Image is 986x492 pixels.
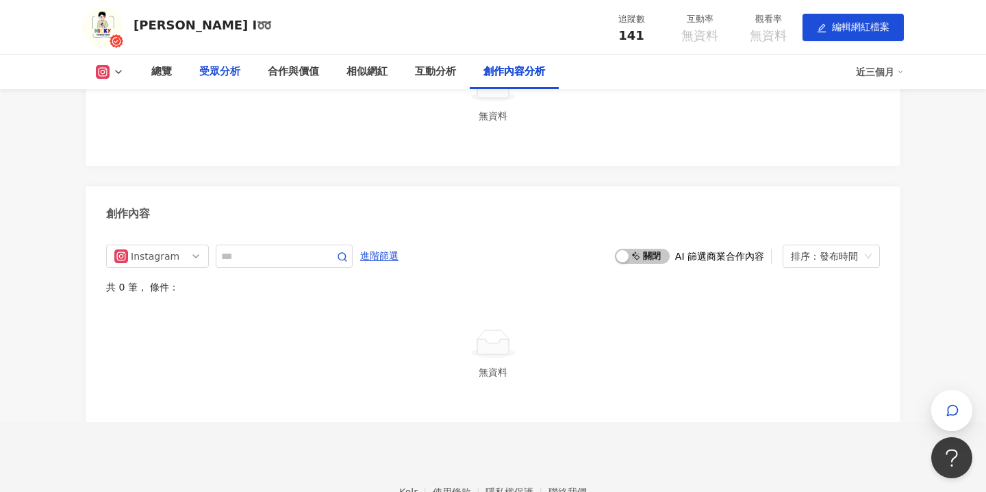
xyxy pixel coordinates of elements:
div: Instagram [131,245,175,267]
div: 創作內容 [106,206,150,221]
div: 近三個月 [856,61,904,83]
div: 創作內容分析 [483,64,545,80]
div: 觀看率 [742,12,794,26]
iframe: Help Scout Beacon - Open [931,437,972,478]
div: [PERSON_NAME] I➿ [134,16,272,34]
span: 無資料 [750,29,787,42]
div: 無資料 [112,365,874,380]
span: 編輯網紅檔案 [832,21,889,32]
button: 進階篩選 [359,245,399,267]
div: 追蹤數 [605,12,657,26]
div: 無資料 [112,108,874,123]
span: 進階篩選 [360,245,399,267]
span: 無資料 [681,29,718,42]
div: 總覽 [151,64,172,80]
div: 互動分析 [415,64,456,80]
div: 合作與價值 [268,64,319,80]
div: 排序：發布時間 [791,245,859,267]
div: 共 0 筆 ， 條件： [106,282,880,293]
span: edit [817,23,826,33]
div: 受眾分析 [199,64,240,80]
div: 互動率 [674,12,726,26]
div: 相似網紅 [346,64,388,80]
button: edit編輯網紅檔案 [802,14,904,41]
img: KOL Avatar [82,7,123,48]
div: AI 篩選商業合作內容 [675,251,764,262]
span: 141 [618,28,644,42]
